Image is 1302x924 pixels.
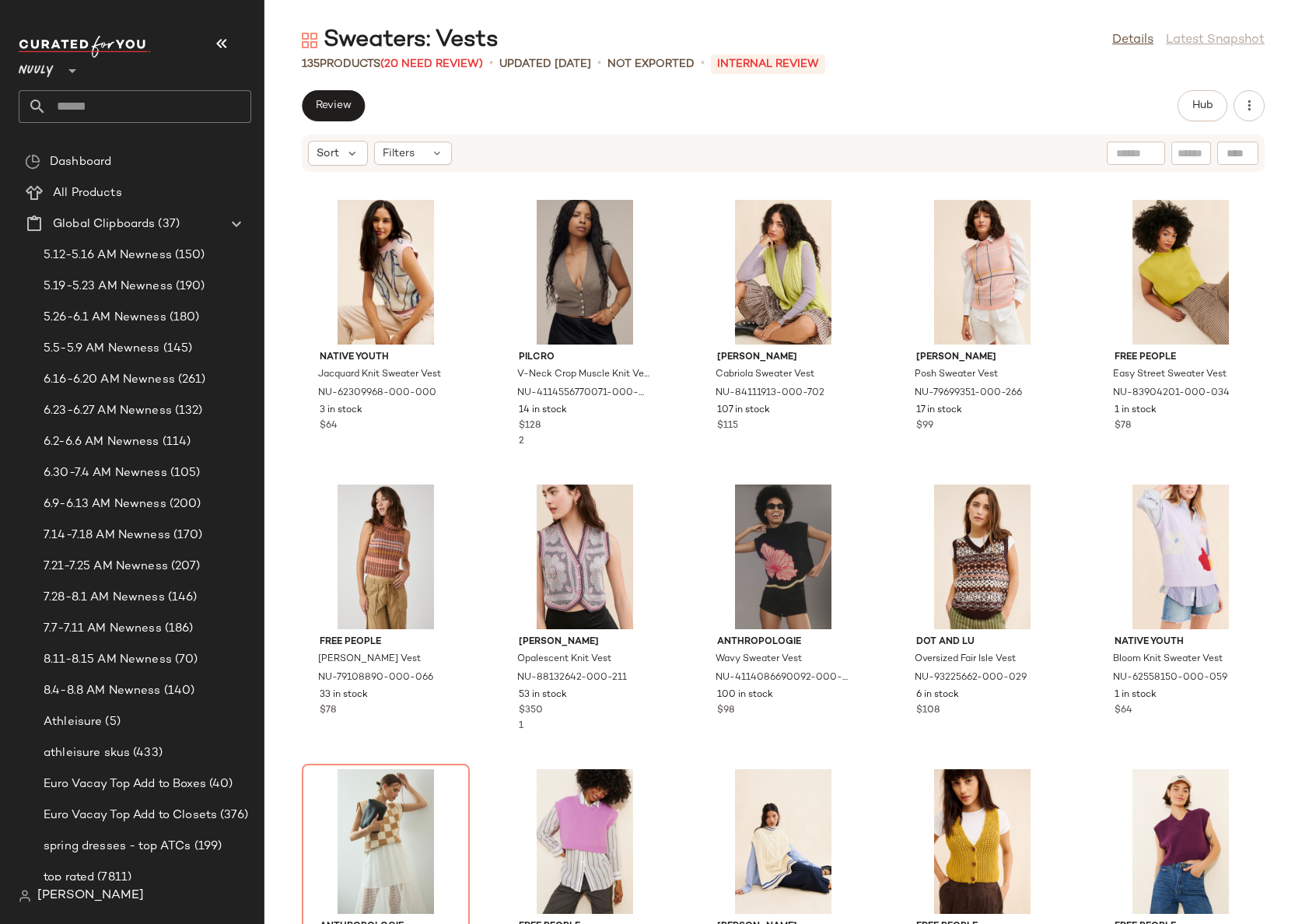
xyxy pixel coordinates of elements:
[519,688,567,702] span: 53 in stock
[711,54,825,74] p: INTERNAL REVIEW
[317,145,339,162] span: Sort
[607,56,695,72] p: Not Exported
[519,419,541,433] span: $128
[102,713,120,731] span: (5)
[705,485,862,629] img: 4114086690092_041_b
[44,713,102,731] span: Athleisure
[383,145,415,162] span: Filters
[19,53,54,81] span: Nuuly
[519,704,543,718] span: $350
[1113,387,1230,401] span: NU-83904201-000-034
[166,309,200,327] span: (180)
[320,635,452,649] span: Free People
[916,704,940,718] span: $108
[320,419,338,433] span: $64
[37,887,144,905] span: [PERSON_NAME]
[44,433,159,451] span: 6.2-6.6 AM Newness
[916,635,1048,649] span: Dot and Lu
[302,56,483,72] div: Products
[717,688,773,702] span: 100 in stock
[318,671,433,685] span: NU-79108890-000-066
[44,278,173,296] span: 5.19-5.23 AM Newness
[165,589,198,607] span: (146)
[519,404,567,418] span: 14 in stock
[519,635,651,649] span: [PERSON_NAME]
[915,653,1016,667] span: Oversized Fair Isle Vest
[44,309,166,327] span: 5.26-6.1 AM Newness
[175,371,206,389] span: (261)
[1115,704,1132,718] span: $64
[318,387,436,401] span: NU-62309968-000-000
[1102,769,1259,914] img: 83904201_055_b
[44,838,191,856] span: spring dresses - top ATCs
[50,153,111,171] span: Dashboard
[44,620,162,638] span: 7.7-7.11 AM Newness
[173,278,205,296] span: (190)
[53,184,122,202] span: All Products
[206,775,233,793] span: (40)
[44,247,172,264] span: 5.12-5.16 AM Newness
[307,200,464,345] img: 62309968_000_b25
[705,769,862,914] img: 83685149_011_b
[44,495,166,513] span: 6.9-6.13 AM Newness
[44,340,160,358] span: 5.5-5.9 AM Newness
[160,340,193,358] span: (145)
[506,485,663,629] img: 88132642_211_b
[916,351,1048,365] span: [PERSON_NAME]
[155,215,180,233] span: (37)
[717,419,738,433] span: $115
[716,368,814,382] span: Cabriola Sweater Vest
[172,247,205,264] span: (150)
[172,651,198,669] span: (70)
[904,200,1061,345] img: 79699351_266_b3
[44,589,165,607] span: 7.28-8.1 AM Newness
[716,653,802,667] span: Wavy Sweater Vest
[717,704,734,718] span: $98
[916,688,959,702] span: 6 in stock
[506,769,663,914] img: 83904201_050_b
[1113,671,1227,685] span: NU-62558150-000-059
[517,368,649,382] span: V-Neck Crop Muscle Knit Vest
[161,682,195,700] span: (140)
[916,404,962,418] span: 17 in stock
[167,464,201,482] span: (105)
[302,33,317,48] img: svg%3e
[1178,90,1227,121] button: Hub
[915,387,1022,401] span: NU-79699351-000-266
[1112,31,1153,50] a: Details
[44,807,217,824] span: Euro Vacay Top Add to Closets
[1113,368,1227,382] span: Easy Street Sweater Vest
[519,351,651,365] span: Pilcro
[168,558,201,576] span: (207)
[130,744,163,762] span: (433)
[44,558,168,576] span: 7.21-7.25 AM Newness
[318,653,421,667] span: [PERSON_NAME] Vest
[44,682,161,700] span: 8.4-8.8 AM Newness
[1115,635,1247,649] span: Native Youth
[716,387,824,401] span: NU-84111913-000-702
[302,58,320,70] span: 135
[506,200,663,345] img: 4114556770071_020_v
[307,769,464,914] img: 4114529100274_015_b
[904,485,1061,629] img: 93225662_029_b
[320,404,362,418] span: 3 in stock
[172,402,203,420] span: (132)
[904,769,1061,914] img: 91405373_070_b3
[915,671,1027,685] span: NU-93225662-000-029
[517,653,611,667] span: Opalescent Knit Vest
[320,704,336,718] span: $78
[1115,688,1157,702] span: 1 in stock
[489,54,493,73] span: •
[19,890,31,902] img: svg%3e
[717,351,849,365] span: [PERSON_NAME]
[1115,404,1157,418] span: 1 in stock
[499,56,591,72] p: updated [DATE]
[716,671,848,685] span: NU-4114086690092-000-041
[44,371,175,389] span: 6.16-6.20 AM Newness
[705,200,862,345] img: 84111913_702_b
[44,744,130,762] span: athleisure skus
[517,671,627,685] span: NU-88132642-000-211
[302,25,499,56] div: Sweaters: Vests
[380,58,483,70] span: (20 Need Review)
[44,869,94,887] span: top rated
